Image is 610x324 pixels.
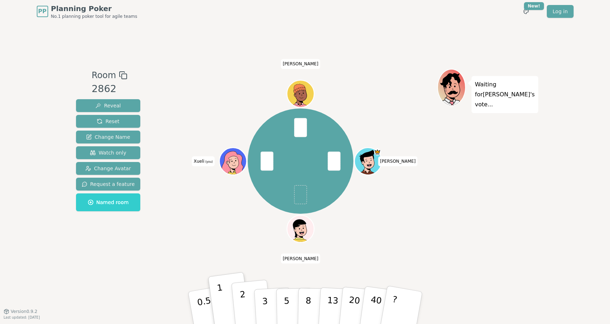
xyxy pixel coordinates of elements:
[205,160,213,163] span: (you)
[281,59,320,69] span: Click to change your name
[82,181,135,188] span: Request a feature
[76,99,141,112] button: Reveal
[76,131,141,143] button: Change Name
[86,133,130,141] span: Change Name
[374,148,381,155] span: Alex is the host
[95,102,121,109] span: Reveal
[76,162,141,175] button: Change Avatar
[475,80,535,110] p: Waiting for [PERSON_NAME] 's vote...
[76,146,141,159] button: Watch only
[37,4,137,19] a: PPPlanning PokerNo.1 planning poker tool for agile teams
[38,7,46,16] span: PP
[11,309,37,314] span: Version 0.9.2
[97,118,119,125] span: Reset
[76,115,141,128] button: Reset
[4,309,37,314] button: Version0.9.2
[220,148,246,174] button: Click to change your avatar
[378,156,418,166] span: Click to change your name
[4,315,40,319] span: Last updated: [DATE]
[520,5,533,18] button: New!
[76,193,141,211] button: Named room
[90,149,126,156] span: Watch only
[281,253,320,263] span: Click to change your name
[76,178,141,191] button: Request a feature
[51,14,137,19] span: No.1 planning poker tool for agile teams
[192,156,215,166] span: Click to change your name
[85,165,131,172] span: Change Avatar
[524,2,544,10] div: New!
[88,199,129,206] span: Named room
[216,283,227,322] p: 1
[547,5,573,18] a: Log in
[51,4,137,14] span: Planning Poker
[92,82,127,96] div: 2862
[92,69,116,82] span: Room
